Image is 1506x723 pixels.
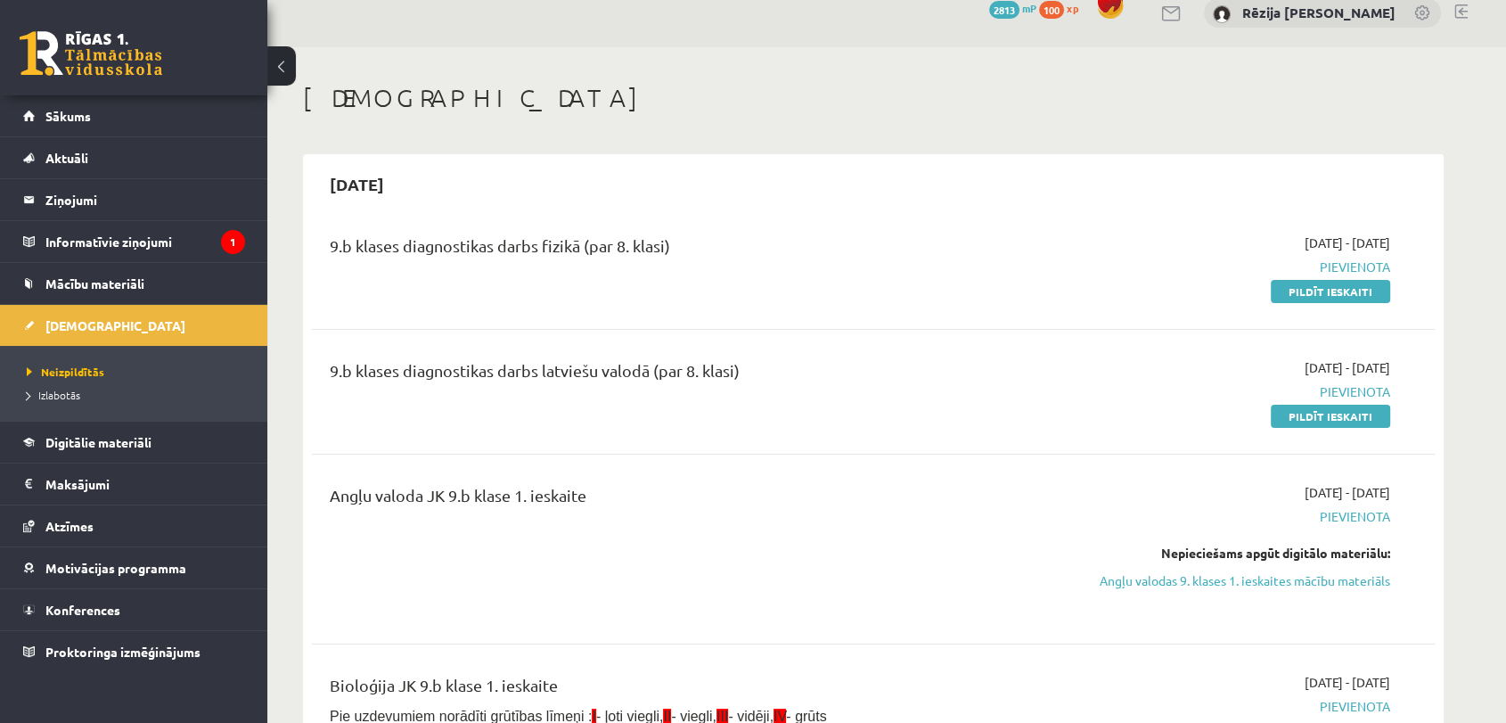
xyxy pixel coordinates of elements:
[303,83,1444,113] h1: [DEMOGRAPHIC_DATA]
[330,673,1027,706] div: Bioloģija JK 9.b klase 1. ieskaite
[23,464,245,505] a: Maksājumi
[312,163,402,205] h2: [DATE]
[989,1,1036,15] a: 2813 mP
[1054,258,1390,276] span: Pievienota
[45,150,88,166] span: Aktuāli
[45,179,245,220] legend: Ziņojumi
[1242,4,1396,21] a: Rēzija [PERSON_NAME]
[45,275,144,292] span: Mācību materiāli
[45,221,245,262] legend: Informatīvie ziņojumi
[45,317,185,333] span: [DEMOGRAPHIC_DATA]
[27,388,80,402] span: Izlabotās
[45,644,201,660] span: Proktoringa izmēģinājums
[221,230,245,254] i: 1
[1305,358,1390,377] span: [DATE] - [DATE]
[45,560,186,576] span: Motivācijas programma
[330,483,1027,516] div: Angļu valoda JK 9.b klase 1. ieskaite
[23,263,245,304] a: Mācību materiāli
[1305,673,1390,692] span: [DATE] - [DATE]
[1022,1,1036,15] span: mP
[1213,5,1231,23] img: Rēzija Anna Zeniņa
[45,108,91,124] span: Sākums
[1039,1,1087,15] a: 100 xp
[989,1,1019,19] span: 2813
[1271,405,1390,428] a: Pildīt ieskaiti
[23,95,245,136] a: Sākums
[23,305,245,346] a: [DEMOGRAPHIC_DATA]
[23,179,245,220] a: Ziņojumi
[1305,234,1390,252] span: [DATE] - [DATE]
[1039,1,1064,19] span: 100
[27,364,250,380] a: Neizpildītās
[330,234,1027,267] div: 9.b klases diagnostikas darbs fizikā (par 8. klasi)
[23,137,245,178] a: Aktuāli
[45,464,245,505] legend: Maksājumi
[23,505,245,546] a: Atzīmes
[330,358,1027,391] div: 9.b klases diagnostikas darbs latviešu valodā (par 8. klasi)
[23,631,245,672] a: Proktoringa izmēģinājums
[1271,280,1390,303] a: Pildīt ieskaiti
[45,434,151,450] span: Digitālie materiāli
[45,602,120,618] span: Konferences
[23,422,245,463] a: Digitālie materiāli
[1054,697,1390,716] span: Pievienota
[1067,1,1078,15] span: xp
[23,221,245,262] a: Informatīvie ziņojumi1
[1054,382,1390,401] span: Pievienota
[20,31,162,76] a: Rīgas 1. Tālmācības vidusskola
[23,589,245,630] a: Konferences
[1054,571,1390,590] a: Angļu valodas 9. klases 1. ieskaites mācību materiāls
[27,365,104,379] span: Neizpildītās
[45,518,94,534] span: Atzīmes
[23,547,245,588] a: Motivācijas programma
[1305,483,1390,502] span: [DATE] - [DATE]
[1054,507,1390,526] span: Pievienota
[27,387,250,403] a: Izlabotās
[1054,544,1390,563] div: Nepieciešams apgūt digitālo materiālu:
